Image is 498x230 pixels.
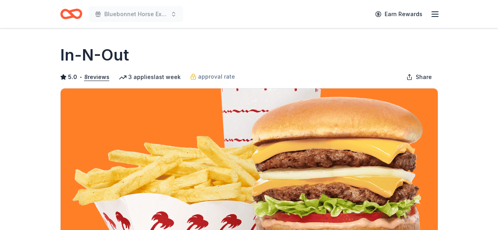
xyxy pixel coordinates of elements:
button: Bluebonnet Horse Expo & Training Challenge [89,6,183,22]
button: 8reviews [84,72,109,82]
button: Share [400,69,438,85]
a: approval rate [190,72,235,81]
span: • [79,74,82,80]
span: Bluebonnet Horse Expo & Training Challenge [104,9,167,19]
a: Home [60,5,82,23]
span: 5.0 [68,72,77,82]
a: Earn Rewards [370,7,427,21]
div: 3 applies last week [119,72,181,82]
h1: In-N-Out [60,44,129,66]
span: approval rate [198,72,235,81]
span: Share [416,72,432,82]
